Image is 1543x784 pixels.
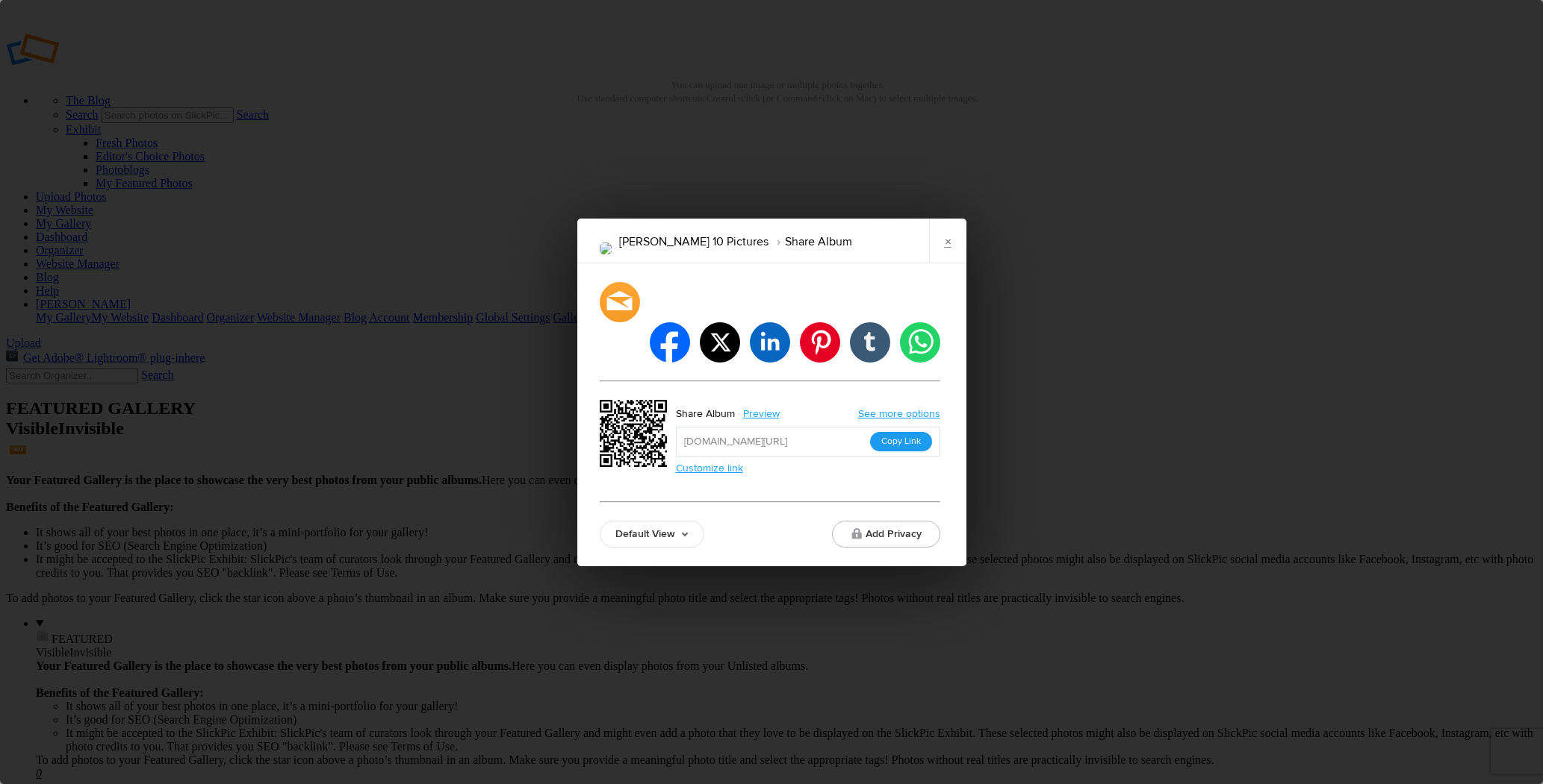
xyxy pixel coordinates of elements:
[619,229,769,254] li: [PERSON_NAME] 10 Pictures
[929,219,966,263] a: ×
[735,404,791,424] a: Preview
[676,462,743,474] a: Customize link
[800,322,840,363] li: pinterest
[650,322,690,363] li: facebook
[870,432,932,451] button: Copy Link
[832,521,940,548] button: Add Privacy
[900,322,940,363] li: whatsapp
[600,400,671,471] div: https://slickpic.us/1844366932QD
[700,322,740,363] li: twitter
[858,407,940,420] a: See more options
[676,404,735,424] div: Share Album
[600,521,704,548] a: Default View
[769,229,852,254] li: Share Album
[600,242,612,254] img: Jen3.png
[850,322,890,363] li: tumblr
[750,322,790,363] li: linkedin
